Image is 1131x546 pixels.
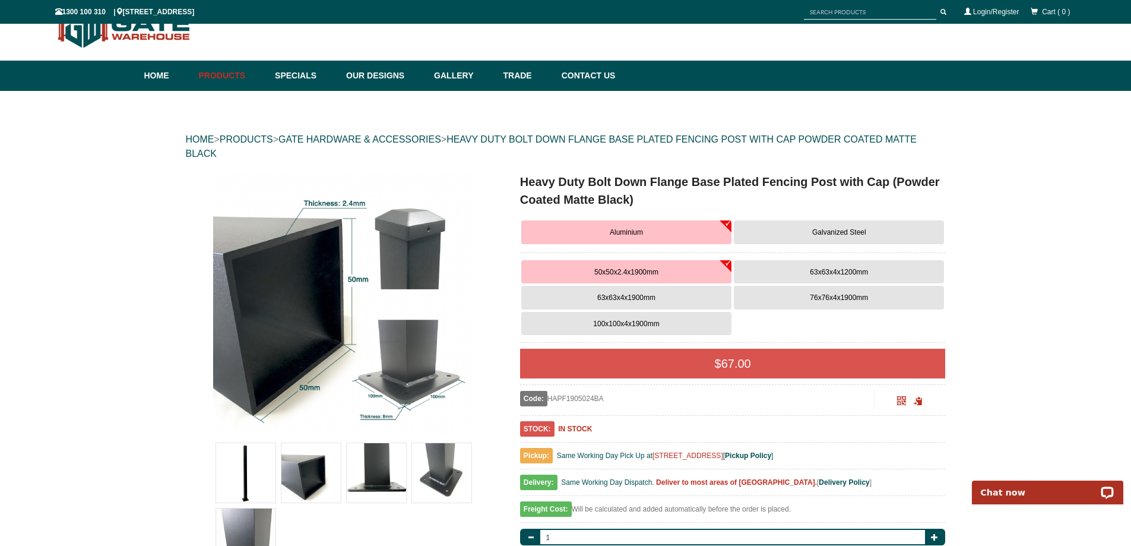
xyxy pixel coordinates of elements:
h1: Heavy Duty Bolt Down Flange Base Plated Fencing Post with Cap (Powder Coated Matte Black) [520,173,946,209]
button: Aluminium [521,220,731,244]
img: Heavy Duty Bolt Down Flange Base Plated Fencing Post with Cap (Powder Coated Matte Black) [281,443,341,503]
span: Code: [520,391,547,406]
div: [ ] [520,475,946,496]
a: Gallery [428,61,497,91]
span: STOCK: [520,421,555,437]
b: Deliver to most areas of [GEOGRAPHIC_DATA]. [656,478,817,487]
a: Login/Register [973,8,1019,16]
img: Heavy Duty Bolt Down Flange Base Plated Fencing Post with Cap (Powder Coated Matte Black) [412,443,471,503]
span: Galvanized Steel [812,228,866,236]
iframe: LiveChat chat widget [964,467,1131,504]
a: Contact Us [556,61,616,91]
img: Heavy Duty Bolt Down Flange Base Plated Fencing Post with Cap (Powder Coated Matte Black) [347,443,406,503]
a: PRODUCTS [220,134,273,144]
a: Products [193,61,270,91]
span: Delivery: [520,475,557,490]
span: 63x63x4x1900mm [597,293,655,302]
a: Specials [269,61,340,91]
span: Same Working Day Pick Up at [ ] [557,452,774,460]
span: 76x76x4x1900mm [810,293,868,302]
a: Trade [497,61,555,91]
span: 100x100x4x1900mm [593,320,659,328]
span: Cart ( 0 ) [1042,8,1070,16]
a: Pickup Policy [725,452,771,460]
a: GATE HARDWARE & ACCESSORIES [278,134,441,144]
a: Click to enlarge and scan to share. [897,398,906,406]
a: Home [144,61,193,91]
img: Heavy Duty Bolt Down Flange Base Plated Fencing Post with Cap (Powder Coated Matte Black) [216,443,275,503]
div: $ [520,349,946,378]
a: Our Designs [340,61,428,91]
a: HOME [186,134,214,144]
a: HEAVY DUTY BOLT DOWN FLANGE BASE PLATED FENCING POST WITH CAP POWDER COATED MATTE BLACK [186,134,917,159]
span: Click to copy the URL [914,397,923,406]
span: 63x63x4x1200mm [810,268,868,276]
b: IN STOCK [558,425,592,433]
button: Galvanized Steel [734,220,944,244]
a: [STREET_ADDRESS] [652,452,723,460]
span: Pickup: [520,448,553,463]
span: Same Working Day Dispatch. [561,478,654,487]
span: Freight Cost: [520,501,572,517]
div: > > > [186,121,946,173]
span: 67.00 [721,357,751,370]
input: SEARCH PRODUCTS [804,5,936,20]
span: 50x50x2.4x1900mm [594,268,658,276]
button: 50x50x2.4x1900mm [521,260,731,284]
button: 100x100x4x1900mm [521,312,731,336]
img: Heavy Duty Bolt Down Flange Base Plated Fencing Post with Cap (Powder Coated Matte Black) - Alumi... [213,173,474,434]
button: 63x63x4x1200mm [734,260,944,284]
div: Will be calculated and added automatically before the order is placed. [520,502,946,523]
button: 76x76x4x1900mm [734,286,944,310]
div: HAPF1905024BA [520,391,875,406]
a: Heavy Duty Bolt Down Flange Base Plated Fencing Post with Cap (Powder Coated Matte Black) - Alumi... [187,173,501,434]
a: Delivery Policy [819,478,869,487]
button: 63x63x4x1900mm [521,286,731,310]
span: 1300 100 310 | [STREET_ADDRESS] [55,8,195,16]
span: Aluminium [610,228,643,236]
